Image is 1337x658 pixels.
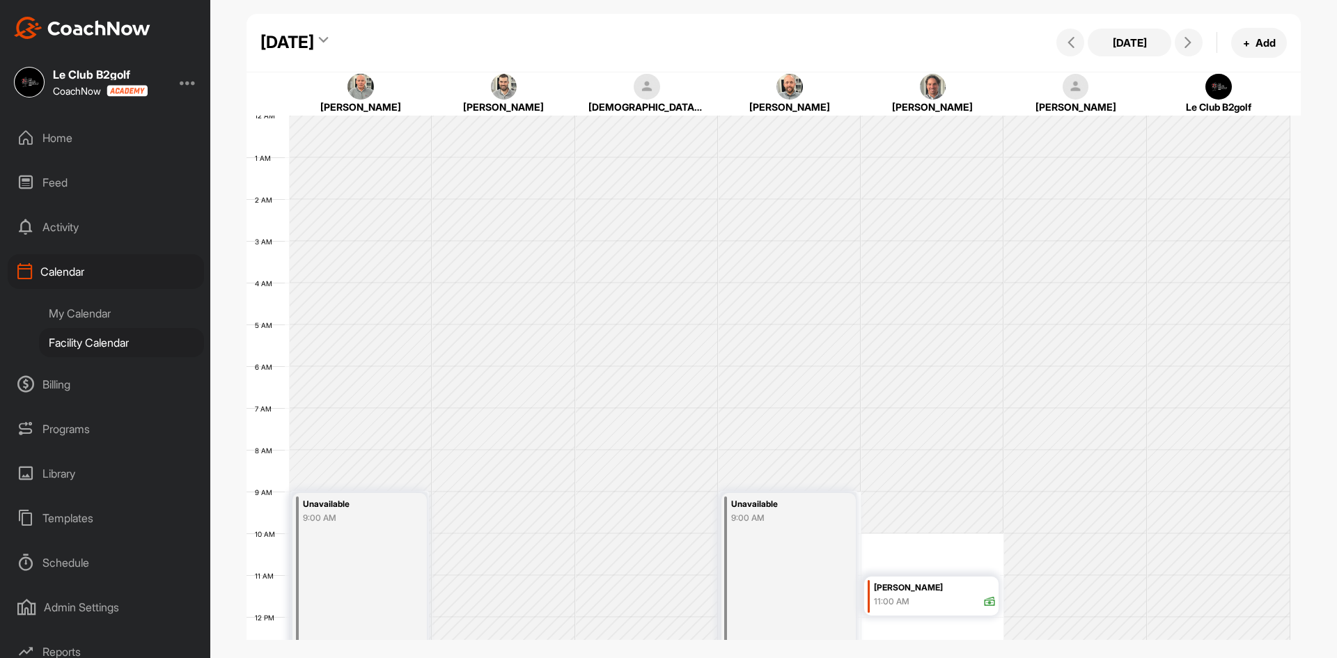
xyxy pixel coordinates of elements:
div: [DEMOGRAPHIC_DATA][PERSON_NAME] [588,100,705,114]
div: Schedule [8,545,204,580]
div: 11:00 AM [874,595,909,608]
div: 5 AM [247,321,286,329]
button: +Add [1231,28,1287,58]
div: Templates [8,501,204,535]
div: 9:00 AM [731,512,834,524]
div: 2 AM [247,196,286,204]
div: [PERSON_NAME] [874,580,995,596]
div: 8 AM [247,446,286,455]
div: 6 AM [247,363,286,371]
div: [PERSON_NAME] [446,100,563,114]
div: 12 AM [247,111,289,120]
img: square_aae4c288558e2a1ef204bf85f3662d08.jpg [14,67,45,97]
div: 9:00 AM [303,512,405,524]
img: square_default-ef6cabf814de5a2bf16c804365e32c732080f9872bdf737d349900a9daf73cf9.png [1063,74,1089,100]
div: [PERSON_NAME] [302,100,419,114]
img: square_899079a2778623e2e5f8aae04caeed43.jpg [776,74,803,100]
div: [PERSON_NAME] [874,100,991,114]
div: Feed [8,165,204,200]
span: + [1243,36,1250,50]
img: square_9a8d79f53978eb7ce5595326225143df.jpg [347,74,374,100]
div: Activity [8,210,204,244]
button: [DATE] [1088,29,1171,56]
div: Calendar [8,254,204,289]
img: square_default-ef6cabf814de5a2bf16c804365e32c732080f9872bdf737d349900a9daf73cf9.png [634,74,660,100]
div: Unavailable [731,496,834,512]
img: CoachNow [14,17,150,39]
div: 7 AM [247,405,286,413]
div: Programs [8,412,204,446]
div: Unavailable [303,496,405,512]
img: square_62b0d54155ad6bd58f0523592dbd4e7f.jpg [491,74,517,100]
div: [DATE] [260,30,314,55]
div: Le Club B2golf [53,69,148,80]
div: Admin Settings [8,590,204,625]
div: CoachNow [53,85,148,97]
div: 11 AM [247,572,288,580]
div: Le Club B2golf [1160,100,1277,114]
div: Facility Calendar [39,328,204,357]
img: CoachNow acadmey [107,85,148,97]
div: My Calendar [39,299,204,328]
div: Library [8,456,204,491]
div: 3 AM [247,237,286,246]
div: [PERSON_NAME] [731,100,848,114]
iframe: Intercom live chat [1290,611,1323,644]
div: 4 AM [247,279,286,288]
img: square_aae4c288558e2a1ef204bf85f3662d08.jpg [1205,74,1232,100]
div: 10 AM [247,530,289,538]
img: square_786ed0ea241eec55907d089a4447d136.jpg [920,74,946,100]
div: 1 AM [247,154,285,162]
div: Billing [8,367,204,402]
div: 12 PM [247,613,288,622]
div: [PERSON_NAME] [1017,100,1134,114]
div: 9 AM [247,488,286,496]
div: Home [8,120,204,155]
